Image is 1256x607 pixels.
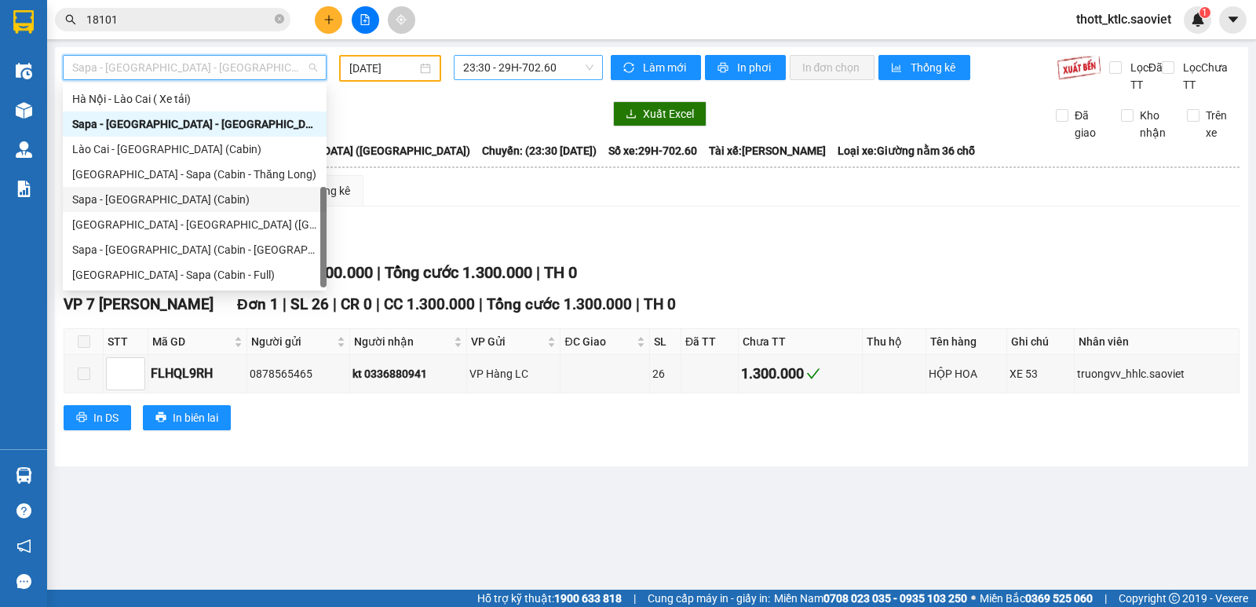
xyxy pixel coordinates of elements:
[1025,592,1093,605] strong: 0369 525 060
[737,59,773,76] span: In phơi
[1104,590,1107,607] span: |
[396,14,407,25] span: aim
[151,364,244,383] div: FLHQL9RH
[1191,13,1205,27] img: icon-new-feature
[469,365,558,382] div: VP Hàng LC
[283,295,287,313] span: |
[1199,7,1210,18] sup: 1
[717,62,731,75] span: printer
[72,90,317,108] div: Hà Nội - Lào Cai ( Xe tải)
[929,365,1003,382] div: HỘP HOA
[1010,365,1072,382] div: XE 53
[86,11,272,28] input: Tìm tên, số ĐT hoặc mã đơn
[613,101,706,126] button: downloadXuất Excel
[838,142,975,159] span: Loại xe: Giường nằm 36 chỗ
[16,503,31,518] span: question-circle
[1077,365,1236,382] div: truongvv_hhlc.saoviet
[63,162,327,187] div: Hà Nội - Sapa (Cabin - Thăng Long)
[72,115,317,133] div: Sapa - [GEOGRAPHIC_DATA] - [GEOGRAPHIC_DATA] ([GEOGRAPHIC_DATA])
[1057,55,1101,80] img: 9k=
[823,592,967,605] strong: 0708 023 035 - 0935 103 250
[1169,593,1180,604] span: copyright
[72,56,317,79] span: Sapa - Lào Cai - Hà Nội (Giường)
[554,592,622,605] strong: 1900 633 818
[72,241,317,258] div: Sapa - [GEOGRAPHIC_DATA] (Cabin - [GEOGRAPHIC_DATA])
[633,590,636,607] span: |
[333,295,337,313] span: |
[64,405,131,430] button: printerIn DS
[72,216,317,233] div: [GEOGRAPHIC_DATA] - [GEOGRAPHIC_DATA] ([GEOGRAPHIC_DATA])
[72,141,317,158] div: Lào Cai - [GEOGRAPHIC_DATA] (Cabin)
[377,263,381,282] span: |
[251,333,334,350] span: Người gửi
[388,6,415,34] button: aim
[63,86,327,112] div: Hà Nội - Lào Cai ( Xe tải)
[739,329,863,355] th: Chưa TT
[16,181,32,197] img: solution-icon
[1134,107,1174,141] span: Kho nhận
[774,590,967,607] span: Miền Nam
[705,55,786,80] button: printerIn phơi
[104,329,148,355] th: STT
[1199,107,1240,141] span: Trên xe
[971,595,976,602] span: ⚪️
[173,409,218,426] span: In biên lai
[463,56,593,79] span: 23:30 - 29H-702.60
[275,14,284,24] span: close-circle
[878,55,970,80] button: bar-chartThống kê
[911,59,958,76] span: Thống kê
[352,365,464,382] div: kt 0336880941
[790,55,875,80] button: In đơn chọn
[926,329,1006,355] th: Tên hàng
[1068,107,1109,141] span: Đã giao
[479,295,483,313] span: |
[891,62,904,75] span: bar-chart
[63,262,327,287] div: Hà Nội - Sapa (Cabin - Full)
[93,409,119,426] span: In DS
[290,295,329,313] span: SL 26
[63,212,327,237] div: Hà Nội - Lào Cai - Sapa (Giường)
[354,333,451,350] span: Người nhận
[709,142,826,159] span: Tài xế: [PERSON_NAME]
[72,166,317,183] div: [GEOGRAPHIC_DATA] - Sapa (Cabin - Thăng Long)
[482,142,597,159] span: Chuyến: (23:30 [DATE])
[16,467,32,484] img: warehouse-icon
[13,10,34,34] img: logo-vxr
[16,141,32,158] img: warehouse-icon
[1075,329,1240,355] th: Nhân viên
[376,295,380,313] span: |
[644,295,676,313] span: TH 0
[1124,59,1165,93] span: Lọc Đã TT
[275,13,284,27] span: close-circle
[63,112,327,137] div: Sapa - Lào Cai - Hà Nội (Giường)
[1177,59,1240,93] span: Lọc Chưa TT
[611,55,701,80] button: syncLàm mới
[741,363,860,385] div: 1.300.000
[385,263,532,282] span: Tổng cước 1.300.000
[1007,329,1075,355] th: Ghi chú
[487,295,632,313] span: Tổng cước 1.300.000
[643,105,694,122] span: Xuất Excel
[652,365,677,382] div: 26
[63,137,327,162] div: Lào Cai - Hà Nội (Cabin)
[648,590,770,607] span: Cung cấp máy in - giấy in:
[63,187,327,212] div: Sapa - Hà Nội (Cabin)
[237,295,279,313] span: Đơn 1
[1202,7,1207,18] span: 1
[360,14,371,25] span: file-add
[536,263,540,282] span: |
[16,574,31,589] span: message
[152,333,231,350] span: Mã GD
[250,365,347,382] div: 0878565465
[626,108,637,121] span: download
[863,329,927,355] th: Thu hộ
[341,295,372,313] span: CR 0
[1219,6,1247,34] button: caret-down
[681,329,739,355] th: Đã TT
[467,355,561,393] td: VP Hàng LC
[352,6,379,34] button: file-add
[155,411,166,424] span: printer
[65,14,76,25] span: search
[650,329,681,355] th: SL
[349,60,418,77] input: 13/08/2025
